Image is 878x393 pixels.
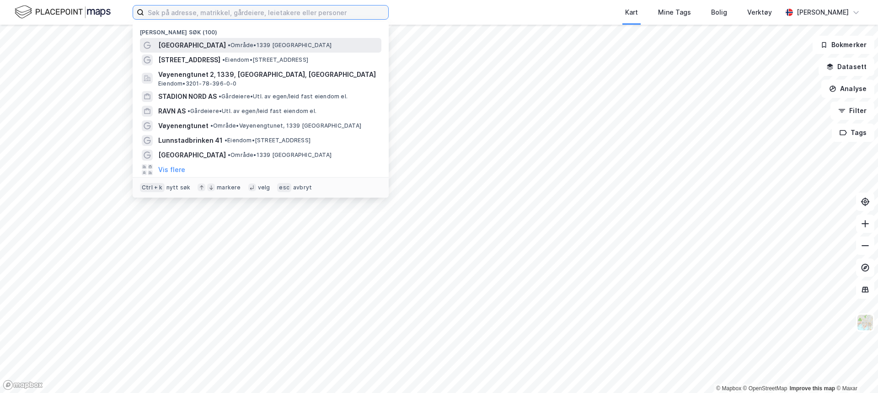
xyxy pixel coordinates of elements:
button: Datasett [819,58,874,76]
button: Vis flere [158,164,185,175]
span: Gårdeiere • Utl. av egen/leid fast eiendom el. [187,108,316,115]
div: [PERSON_NAME] [797,7,849,18]
button: Analyse [821,80,874,98]
a: Mapbox homepage [3,380,43,390]
span: • [225,137,227,144]
button: Tags [832,124,874,142]
span: • [222,56,225,63]
span: [GEOGRAPHIC_DATA] [158,40,226,51]
div: velg [258,184,270,191]
img: Z [857,314,874,331]
div: markere [217,184,241,191]
div: Ctrl + k [140,183,165,192]
span: Eiendom • [STREET_ADDRESS] [225,137,311,144]
img: logo.f888ab2527a4732fd821a326f86c7f29.svg [15,4,111,20]
div: [PERSON_NAME] søk (100) [133,22,389,38]
a: Mapbox [716,385,741,392]
div: Mine Tags [658,7,691,18]
span: • [228,151,230,158]
span: Eiendom • 3201-78-396-0-0 [158,80,237,87]
span: Område • 1339 [GEOGRAPHIC_DATA] [228,42,332,49]
div: Bolig [711,7,727,18]
button: Bokmerker [813,36,874,54]
span: Lunnstadbrinken 41 [158,135,223,146]
span: STADION NORD AS [158,91,217,102]
span: Vøyenengtunet 2, 1339, [GEOGRAPHIC_DATA], [GEOGRAPHIC_DATA] [158,69,378,80]
span: Gårdeiere • Utl. av egen/leid fast eiendom el. [219,93,348,100]
span: RAVN AS [158,106,186,117]
span: Område • 1339 [GEOGRAPHIC_DATA] [228,151,332,159]
span: • [210,122,213,129]
a: OpenStreetMap [743,385,787,392]
span: Eiendom • [STREET_ADDRESS] [222,56,308,64]
div: Verktøy [747,7,772,18]
span: Område • Vøyenengtunet, 1339 [GEOGRAPHIC_DATA] [210,122,361,129]
div: esc [277,183,291,192]
span: • [228,42,230,48]
span: • [219,93,221,100]
span: • [187,108,190,114]
button: Filter [830,102,874,120]
a: Improve this map [790,385,835,392]
iframe: Chat Widget [832,349,878,393]
span: [GEOGRAPHIC_DATA] [158,150,226,161]
div: Kart [625,7,638,18]
span: Vøyenengtunet [158,120,209,131]
div: nytt søk [166,184,191,191]
input: Søk på adresse, matrikkel, gårdeiere, leietakere eller personer [144,5,388,19]
span: [STREET_ADDRESS] [158,54,220,65]
div: avbryt [293,184,312,191]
